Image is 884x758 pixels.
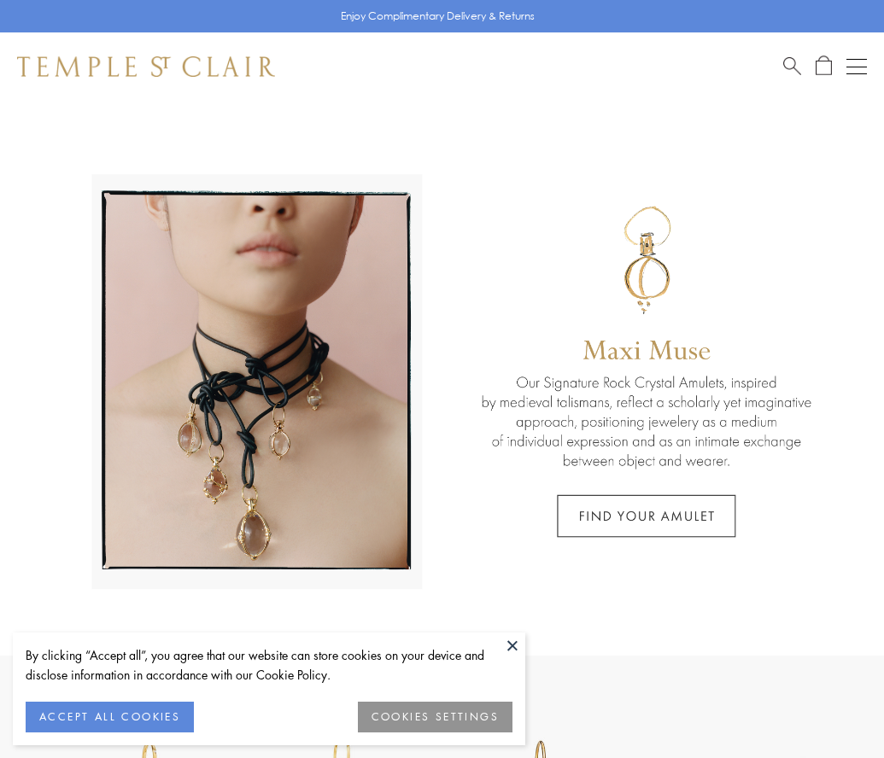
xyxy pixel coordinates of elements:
button: COOKIES SETTINGS [358,702,512,732]
a: Search [783,55,801,77]
button: ACCEPT ALL COOKIES [26,702,194,732]
a: Open Shopping Bag [816,55,832,77]
img: Temple St. Clair [17,56,275,77]
p: Enjoy Complimentary Delivery & Returns [341,8,535,25]
button: Open navigation [846,56,867,77]
div: By clicking “Accept all”, you agree that our website can store cookies on your device and disclos... [26,645,512,685]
